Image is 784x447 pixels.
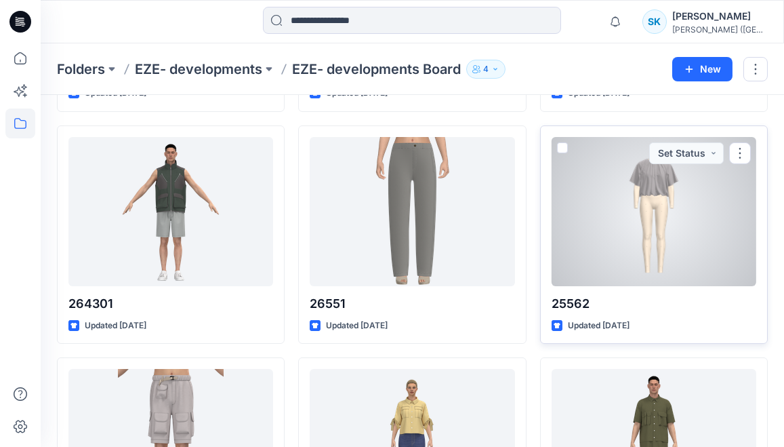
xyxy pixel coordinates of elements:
p: Updated [DATE] [568,319,630,333]
a: Folders [57,60,105,79]
div: [PERSON_NAME] [672,8,767,24]
p: 26551 [310,294,514,313]
p: EZE- developments Board [292,60,461,79]
p: 4 [483,62,489,77]
p: 264301 [68,294,273,313]
div: [PERSON_NAME] ([GEOGRAPHIC_DATA]) Exp... [672,24,767,35]
a: 26551 [310,137,514,286]
p: Updated [DATE] [85,319,146,333]
button: 4 [466,60,506,79]
p: Updated [DATE] [326,319,388,333]
a: EZE- developments [135,60,262,79]
div: SK [642,9,667,34]
button: New [672,57,733,81]
a: 264301 [68,137,273,286]
a: 25562 [552,137,756,286]
p: 25562 [552,294,756,313]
